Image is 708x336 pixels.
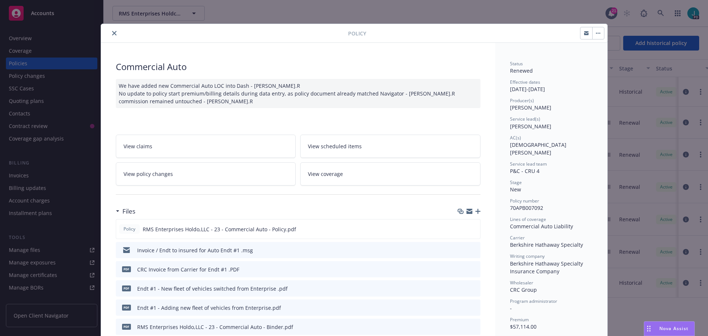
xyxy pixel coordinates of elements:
button: close [110,29,119,38]
div: Invoice / Endt to insured for Auto Endt #1 .msg [137,246,253,254]
span: - [510,305,512,312]
span: Stage [510,179,522,186]
h3: Files [122,207,135,216]
span: Policy [122,226,137,232]
div: Endt #1 - New fleet of vehicles switched from Enterprise .pdf [137,285,288,292]
span: pdf [122,305,131,310]
span: Producer(s) [510,97,534,104]
span: Carrier [510,235,525,241]
button: download file [459,323,465,331]
a: View scheduled items [300,135,480,158]
span: $57,114.00 [510,323,537,330]
span: CRC Group [510,286,537,293]
div: Commercial Auto [116,60,480,73]
span: Policy [348,30,366,37]
span: RMS Enterprises Holdo,LLC - 23 - Commercial Auto - Policy.pdf [143,225,296,233]
span: View scheduled items [308,142,362,150]
button: Nova Assist [644,321,695,336]
button: download file [459,246,465,254]
button: download file [459,304,465,312]
span: Service lead team [510,161,547,167]
span: View claims [124,142,152,150]
span: View policy changes [124,170,173,178]
span: PDF [122,266,131,272]
button: preview file [471,225,477,233]
button: preview file [471,246,478,254]
span: Renewed [510,67,533,74]
div: CRC Invoice from Carrier for Endt #1 .PDF [137,266,239,273]
span: pdf [122,285,131,291]
span: Wholesaler [510,280,533,286]
span: [PERSON_NAME] [510,123,551,130]
span: [PERSON_NAME] [510,104,551,111]
span: Service lead(s) [510,116,540,122]
span: Program administrator [510,298,557,304]
span: Writing company [510,253,545,259]
button: preview file [471,304,478,312]
span: pdf [122,324,131,329]
div: Drag to move [644,322,653,336]
span: Commercial Auto Liability [510,223,573,230]
span: View coverage [308,170,343,178]
button: download file [459,285,465,292]
span: New [510,186,521,193]
span: Nova Assist [659,325,688,332]
div: We have added new Commercial Auto LOC into Dash - [PERSON_NAME].R No update to policy start premi... [116,79,480,108]
a: View claims [116,135,296,158]
button: preview file [471,323,478,331]
button: download file [459,225,465,233]
span: Policy number [510,198,539,204]
div: [DATE] - [DATE] [510,79,593,93]
span: Berkshire Hathaway Specialty [510,241,583,248]
a: View coverage [300,162,480,186]
button: preview file [471,266,478,273]
button: download file [459,266,465,273]
span: Premium [510,316,529,323]
span: P&C - CRU 4 [510,167,539,174]
a: View policy changes [116,162,296,186]
div: RMS Enterprises Holdo,LLC - 23 - Commercial Auto - Binder.pdf [137,323,293,331]
span: AC(s) [510,135,521,141]
span: Status [510,60,523,67]
div: Endt #1 - Adding new fleet of vehicles from Enterprise.pdf [137,304,281,312]
span: Effective dates [510,79,540,85]
span: Berkshire Hathaway Specialty Insurance Company [510,260,584,275]
button: preview file [471,285,478,292]
span: [DEMOGRAPHIC_DATA][PERSON_NAME] [510,141,566,156]
span: 70APB007092 [510,204,543,211]
span: Lines of coverage [510,216,546,222]
div: Files [116,207,135,216]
